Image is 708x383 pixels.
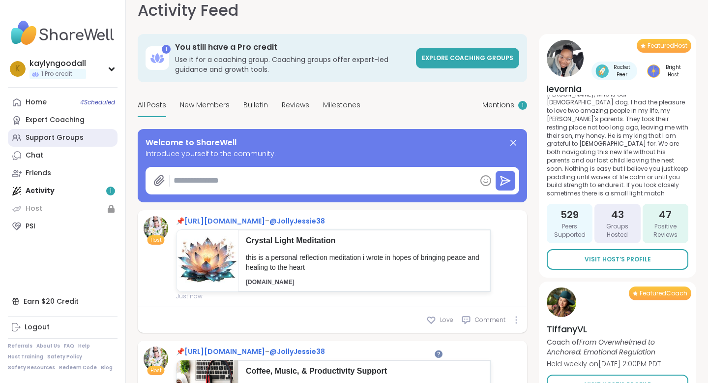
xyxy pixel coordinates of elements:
a: Logout [8,319,118,336]
p: this is a personal reflection meditation i wrote in hopes of bringing peace and healing to the heart [246,253,482,272]
span: 1 [522,101,524,110]
div: Home [26,97,47,107]
span: Comment [475,316,505,324]
div: Earn $20 Credit [8,292,118,310]
div: PSI [26,222,35,231]
span: Visit Host’s Profile [585,255,651,264]
div: Friends [26,168,51,178]
span: Bulletin [243,100,268,110]
iframe: Spotlight [435,350,442,358]
img: 37f5af04-ad60-4b2e-9359-453b4e2a1650 [177,230,238,291]
span: Welcome to ShareWell [146,137,236,149]
h4: TiffanyVL [547,323,688,335]
span: 43 [611,208,624,222]
a: [URL][DOMAIN_NAME] [184,347,265,356]
div: Logout [25,322,50,332]
img: TiffanyVL [547,287,576,317]
p: Coach of [547,337,688,357]
h3: Use it for a coaching group. Coaching groups offer expert-led guidance and growth tools. [175,55,410,74]
a: Safety Resources [8,364,55,371]
a: @JollyJessie38 [269,216,325,226]
p: Crystal Light Meditation [246,235,482,246]
span: Peers Supported [551,223,589,239]
img: levornia [547,40,584,77]
span: Mentions [482,100,514,110]
img: Rocket Peer [595,64,609,78]
span: Rocket Peer [611,64,633,78]
span: Introduce yourself to the community. [146,149,519,159]
a: Explore Coaching Groups [416,48,519,68]
a: @JollyJessie38 [269,347,325,356]
div: Support Groups [26,133,84,143]
a: Blog [101,364,113,371]
a: Home4Scheduled [8,94,118,111]
div: Host [26,204,42,214]
span: Positive Reviews [647,223,684,239]
span: Bright Host [662,64,684,78]
span: Host [150,367,162,374]
span: Host [150,236,162,244]
img: JollyJessie38 [144,216,168,241]
span: Milestones [323,100,360,110]
span: Featured Host [648,42,687,50]
a: PSI [8,218,118,235]
span: New Members [180,100,230,110]
div: 📌 – [176,347,491,357]
span: Love [440,316,453,324]
i: From Overwhelmed to Anchored: Emotional Regulation [547,337,655,357]
span: All Posts [138,100,166,110]
a: Redeem Code [59,364,97,371]
div: Expert Coaching [26,115,85,125]
span: 47 [659,208,672,222]
span: 1 Pro credit [41,70,72,78]
a: Visit Host’s Profile [547,249,688,270]
h3: You still have a Pro credit [175,42,410,53]
a: Support Groups [8,129,118,147]
span: 4 Scheduled [80,98,115,106]
a: Safety Policy [47,353,82,360]
div: 📌 – [176,216,491,226]
a: [URL][DOMAIN_NAME] [184,216,265,226]
a: FAQ [64,343,74,350]
span: Just now [176,292,491,301]
span: 529 [560,208,579,222]
a: Expert Coaching [8,111,118,129]
div: 1 [162,45,171,54]
span: k [15,63,20,75]
div: Chat [26,151,43,160]
a: Help [78,343,90,350]
a: Friends [8,164,118,182]
img: JollyJessie38 [144,347,168,371]
p: Coffee, Music, & Productivity Support [246,366,482,377]
span: Reviews [282,100,309,110]
p: WELCOME TO MY PAGE: ONLY JOY LIVES HERE I am a warrior for an amazing family that I love. Our fou... [547,95,688,198]
div: kaylyngoodall [29,58,86,69]
a: Referrals [8,343,32,350]
a: Host Training [8,353,43,360]
a: Host [8,200,118,218]
span: Explore Coaching Groups [422,54,513,62]
h4: levornia [547,83,688,95]
img: ShareWell Nav Logo [8,16,118,50]
span: Groups Hosted [598,223,636,239]
a: Crystal Light Meditationthis is a personal reflection meditation i wrote in hopes of bringing pea... [176,229,491,292]
span: Featured Coach [640,289,687,297]
a: Chat [8,147,118,164]
img: Bright Host [647,64,660,78]
p: [DOMAIN_NAME] [246,278,482,287]
p: Held weekly on [DATE] 2:00PM PDT [547,359,688,369]
a: About Us [36,343,60,350]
